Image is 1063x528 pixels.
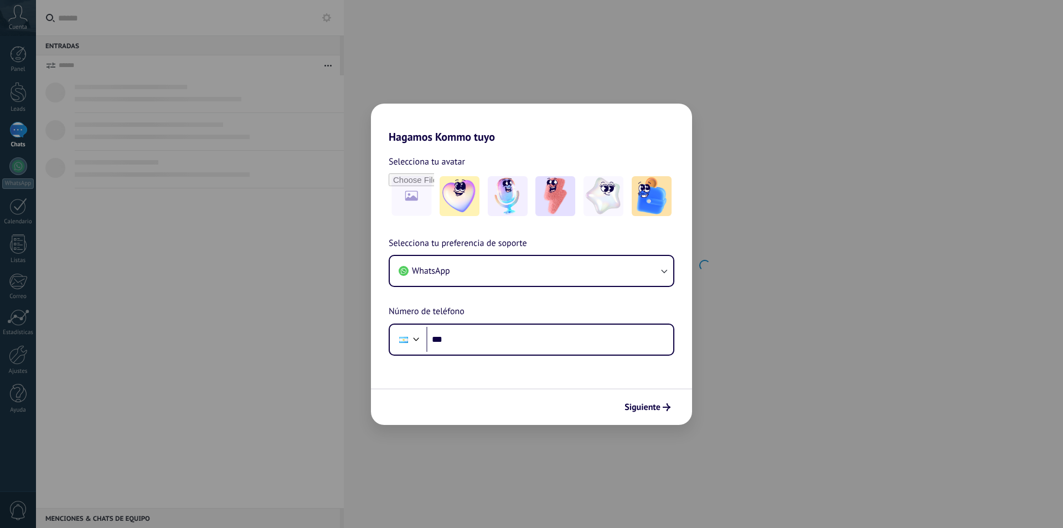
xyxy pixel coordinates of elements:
[389,237,527,251] span: Selecciona tu preferencia de soporte
[620,398,675,417] button: Siguiente
[440,176,479,216] img: -1.jpeg
[412,265,450,276] span: WhatsApp
[389,155,465,169] span: Selecciona tu avatar
[371,104,692,143] h2: Hagamos Kommo tuyo
[488,176,528,216] img: -2.jpeg
[393,328,414,351] div: Argentina: + 54
[390,256,673,286] button: WhatsApp
[535,176,575,216] img: -3.jpeg
[625,403,660,411] span: Siguiente
[584,176,623,216] img: -4.jpeg
[632,176,672,216] img: -5.jpeg
[389,305,465,319] span: Número de teléfono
